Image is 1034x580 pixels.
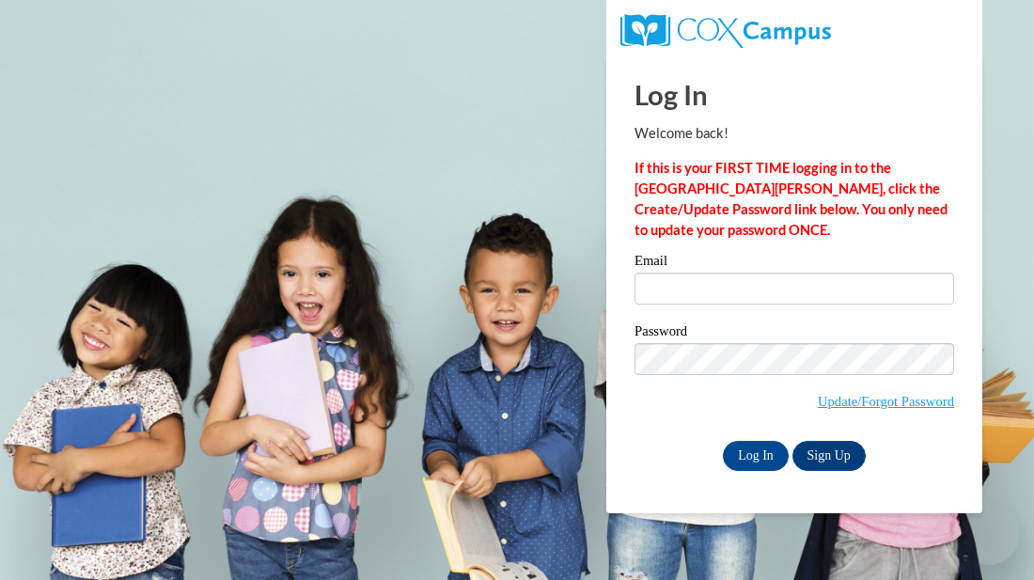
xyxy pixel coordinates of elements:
label: Password [634,324,954,343]
strong: If this is your FIRST TIME logging in to the [GEOGRAPHIC_DATA][PERSON_NAME], click the Create/Upd... [634,160,948,238]
input: Log In [723,441,789,471]
a: Sign Up [792,441,866,471]
label: Email [634,254,954,273]
h1: Log In [634,75,954,114]
p: Welcome back! [634,123,954,144]
iframe: Button to launch messaging window [959,505,1019,565]
img: COX Campus [620,14,831,48]
a: Update/Forgot Password [818,394,954,409]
